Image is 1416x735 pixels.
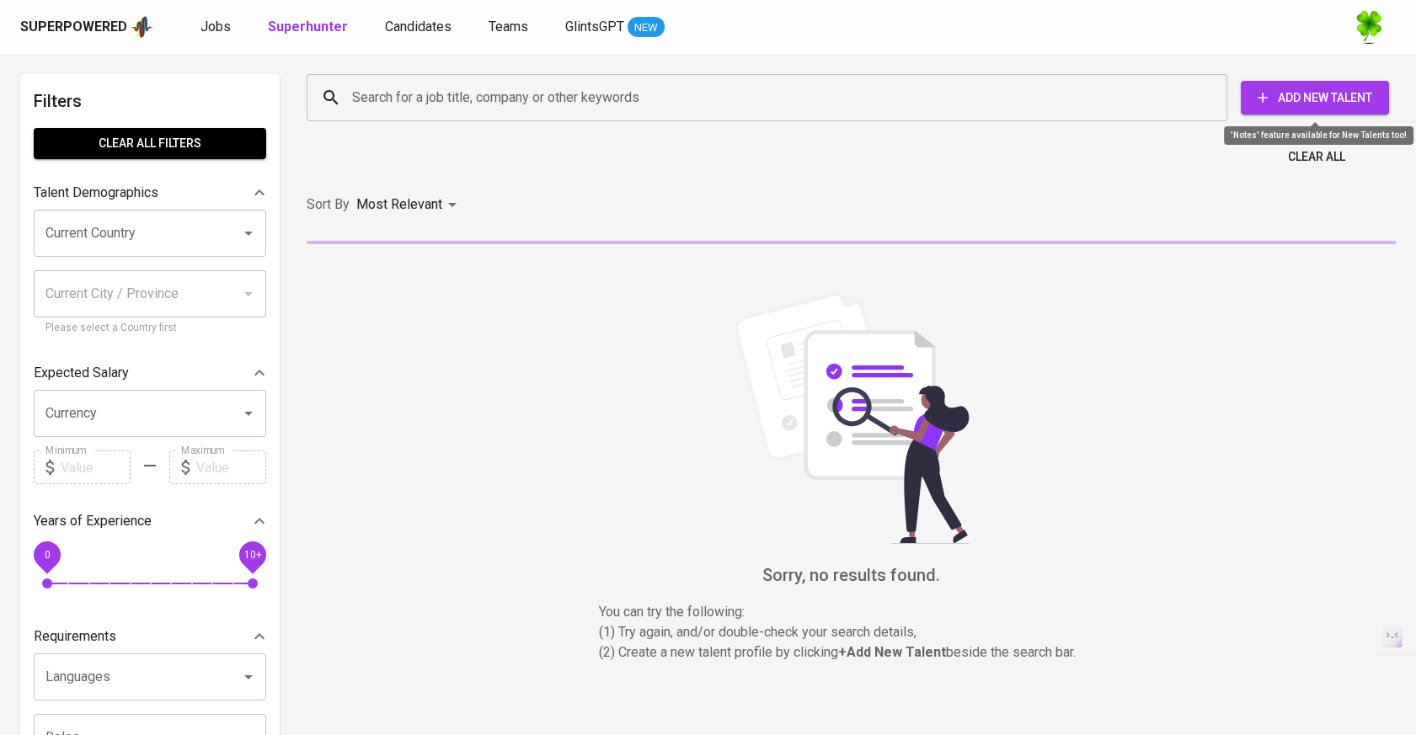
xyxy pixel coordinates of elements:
p: Talent Demographics [34,183,158,203]
div: Most Relevant [356,189,462,221]
span: Clear All [1288,146,1345,168]
p: Most Relevant [356,194,442,215]
div: Talent Demographics [34,176,266,210]
input: Value [196,450,266,484]
button: Open [237,402,260,425]
a: Superhunter [268,17,351,38]
img: f9493b8c-82b8-4f41-8722-f5d69bb1b761.jpg [1352,10,1386,44]
input: Value [61,450,131,484]
a: Candidates [385,17,455,38]
img: file_searching.svg [725,291,978,544]
h6: Sorry, no results found. [307,562,1396,589]
span: Clear All filters [47,133,253,154]
span: 10+ [243,549,261,561]
button: Add New Talent [1241,81,1389,115]
p: Please select a Country first [45,320,254,337]
b: Superhunter [268,19,348,35]
a: Teams [489,17,532,38]
h6: Filters [34,88,266,115]
button: Clear All filters [34,128,266,159]
img: app logo [131,14,153,40]
p: Sort By [307,194,350,215]
span: GlintsGPT [565,19,624,35]
button: Open [237,221,260,245]
a: Jobs [200,17,234,38]
b: + Add New Talent [838,644,946,660]
span: Jobs [200,19,231,35]
p: Expected Salary [34,363,129,383]
div: Requirements [34,620,266,653]
span: Add New Talent [1254,88,1376,109]
p: (1) Try again, and/or double-check your search details, [599,622,1104,642]
span: NEW [628,19,665,36]
button: Clear All [1281,141,1352,173]
div: Superpowered [20,18,127,37]
div: Years of Experience [34,504,266,538]
span: 0 [44,549,50,561]
p: Requirements [34,626,116,647]
div: Expected Salary [34,356,266,390]
p: You can try the following : [599,602,1104,622]
span: Candidates [385,19,452,35]
button: Open [237,665,260,689]
a: Superpoweredapp logo [20,14,153,40]
p: (2) Create a new talent profile by clicking beside the search bar. [599,642,1104,663]
span: Teams [489,19,528,35]
a: GlintsGPT NEW [565,17,665,38]
p: Years of Experience [34,511,152,531]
